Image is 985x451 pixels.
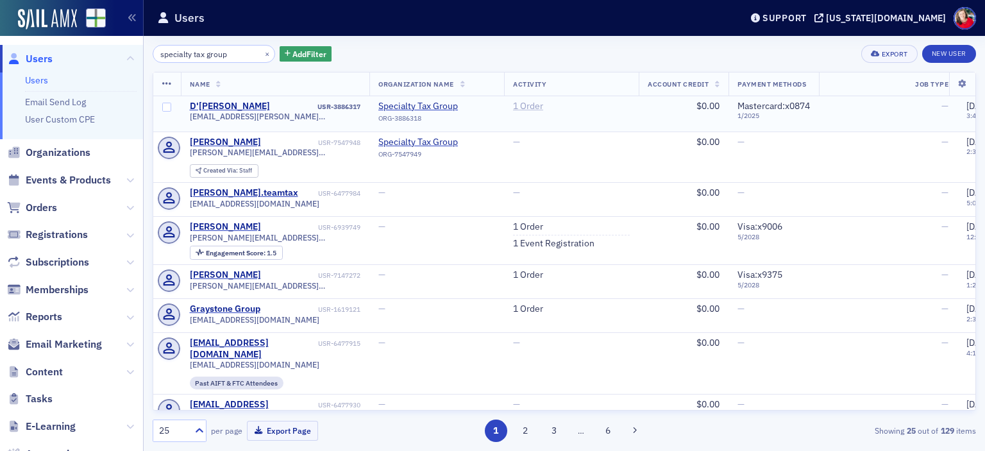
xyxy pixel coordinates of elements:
[814,13,950,22] button: [US_STATE][DOMAIN_NAME]
[26,255,89,269] span: Subscriptions
[737,112,810,120] span: 1 / 2025
[378,137,495,148] a: Specialty Tax Group
[203,167,252,174] div: Staff
[513,337,520,348] span: —
[190,233,361,243] span: [PERSON_NAME][EMAIL_ADDRESS][PERSON_NAME][DOMAIN_NAME]
[190,269,261,281] div: [PERSON_NAME]
[378,187,385,198] span: —
[86,8,106,28] img: SailAMX
[7,420,76,434] a: E-Learning
[378,398,385,410] span: —
[513,303,543,315] a: 1 Order
[378,101,495,112] span: Specialty Tax Group
[696,398,720,410] span: $0.00
[190,399,316,421] a: [EMAIL_ADDRESS][DOMAIN_NAME]
[378,150,495,163] div: ORG-7547949
[190,246,283,260] div: Engagement Score: 1.5
[7,283,88,297] a: Memberships
[159,424,187,438] div: 25
[26,420,76,434] span: E-Learning
[378,269,385,280] span: —
[941,187,948,198] span: —
[7,52,53,66] a: Users
[153,45,275,63] input: Search…
[263,223,360,232] div: USR-6939749
[513,136,520,148] span: —
[190,164,258,178] div: Created Via: Staff
[696,136,720,148] span: $0.00
[737,100,810,112] span: Mastercard : x0874
[378,80,454,89] span: Organization Name
[26,310,62,324] span: Reports
[26,146,90,160] span: Organizations
[513,221,543,233] a: 1 Order
[18,9,77,30] img: SailAMX
[25,114,95,125] a: User Custom CPE
[272,103,360,111] div: USR-3886317
[77,8,106,30] a: View Homepage
[7,201,57,215] a: Orders
[247,421,318,441] button: Export Page
[7,228,88,242] a: Registrations
[26,337,102,352] span: Email Marketing
[7,146,90,160] a: Organizations
[26,228,88,242] span: Registrations
[597,420,619,442] button: 6
[190,187,298,199] div: [PERSON_NAME].teamtax
[190,377,284,389] div: Past AIFT & FTC Attendees
[26,392,53,406] span: Tasks
[190,281,361,291] span: [PERSON_NAME][EMAIL_ADDRESS][PERSON_NAME][DOMAIN_NAME]
[737,136,745,148] span: —
[696,100,720,112] span: $0.00
[25,96,86,108] a: Email Send Log
[7,392,53,406] a: Tasks
[263,271,360,280] div: USR-7147272
[378,114,495,127] div: ORG-3886318
[696,337,720,348] span: $0.00
[280,46,332,62] button: AddFilter
[861,45,917,63] button: Export
[190,360,319,370] span: [EMAIL_ADDRESS][DOMAIN_NAME]
[737,221,782,232] span: Visa : x9006
[292,48,326,60] span: Add Filter
[513,187,520,198] span: —
[7,310,62,324] a: Reports
[206,250,276,257] div: 1.5
[190,303,260,315] a: Graystone Group
[190,112,361,121] span: [EMAIL_ADDRESS][PERSON_NAME][DOMAIN_NAME]
[941,136,948,148] span: —
[572,425,590,436] span: …
[485,420,507,442] button: 1
[190,199,319,208] span: [EMAIL_ADDRESS][DOMAIN_NAME]
[696,269,720,280] span: $0.00
[737,233,810,241] span: 5 / 2028
[7,365,63,379] a: Content
[26,52,53,66] span: Users
[826,12,946,24] div: [US_STATE][DOMAIN_NAME]
[941,398,948,410] span: —
[954,7,976,30] span: Profile
[318,339,360,348] div: USR-6477915
[904,425,918,436] strong: 25
[514,420,536,442] button: 2
[513,269,543,281] a: 1 Order
[262,305,360,314] div: USR-1619121
[190,137,261,148] div: [PERSON_NAME]
[26,283,88,297] span: Memberships
[543,420,566,442] button: 3
[378,221,385,232] span: —
[513,398,520,410] span: —
[203,166,239,174] span: Created Via :
[737,337,745,348] span: —
[941,100,948,112] span: —
[737,303,745,314] span: —
[941,303,948,314] span: —
[174,10,205,26] h1: Users
[762,12,807,24] div: Support
[211,425,242,436] label: per page
[696,303,720,314] span: $0.00
[26,365,63,379] span: Content
[648,80,709,89] span: Account Credit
